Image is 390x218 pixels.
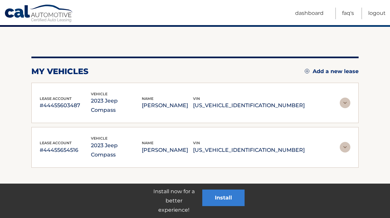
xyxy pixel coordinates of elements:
[193,96,200,101] span: vin
[142,146,193,155] p: [PERSON_NAME]
[142,141,153,145] span: name
[368,8,386,19] a: Logout
[193,146,305,155] p: [US_VEHICLE_IDENTIFICATION_NUMBER]
[193,101,305,110] p: [US_VEHICLE_IDENTIFICATION_NUMBER]
[91,136,107,141] span: vehicle
[91,96,142,115] p: 2023 Jeep Compass
[142,101,193,110] p: [PERSON_NAME]
[342,8,354,19] a: FAQ's
[142,96,153,101] span: name
[202,190,245,206] button: Install
[340,142,350,153] img: accordion-rest.svg
[40,96,72,101] span: lease account
[31,66,89,76] h2: my vehicles
[4,4,74,23] a: Cal Automotive
[91,141,142,159] p: 2023 Jeep Compass
[40,146,91,155] p: #44455654516
[91,92,107,96] span: vehicle
[193,141,200,145] span: vin
[305,69,309,73] img: add.svg
[40,101,91,110] p: #44455603487
[145,187,202,215] p: Install now for a better experience!
[295,8,324,19] a: Dashboard
[340,98,350,108] img: accordion-rest.svg
[305,68,359,75] a: Add a new lease
[40,141,72,145] span: lease account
